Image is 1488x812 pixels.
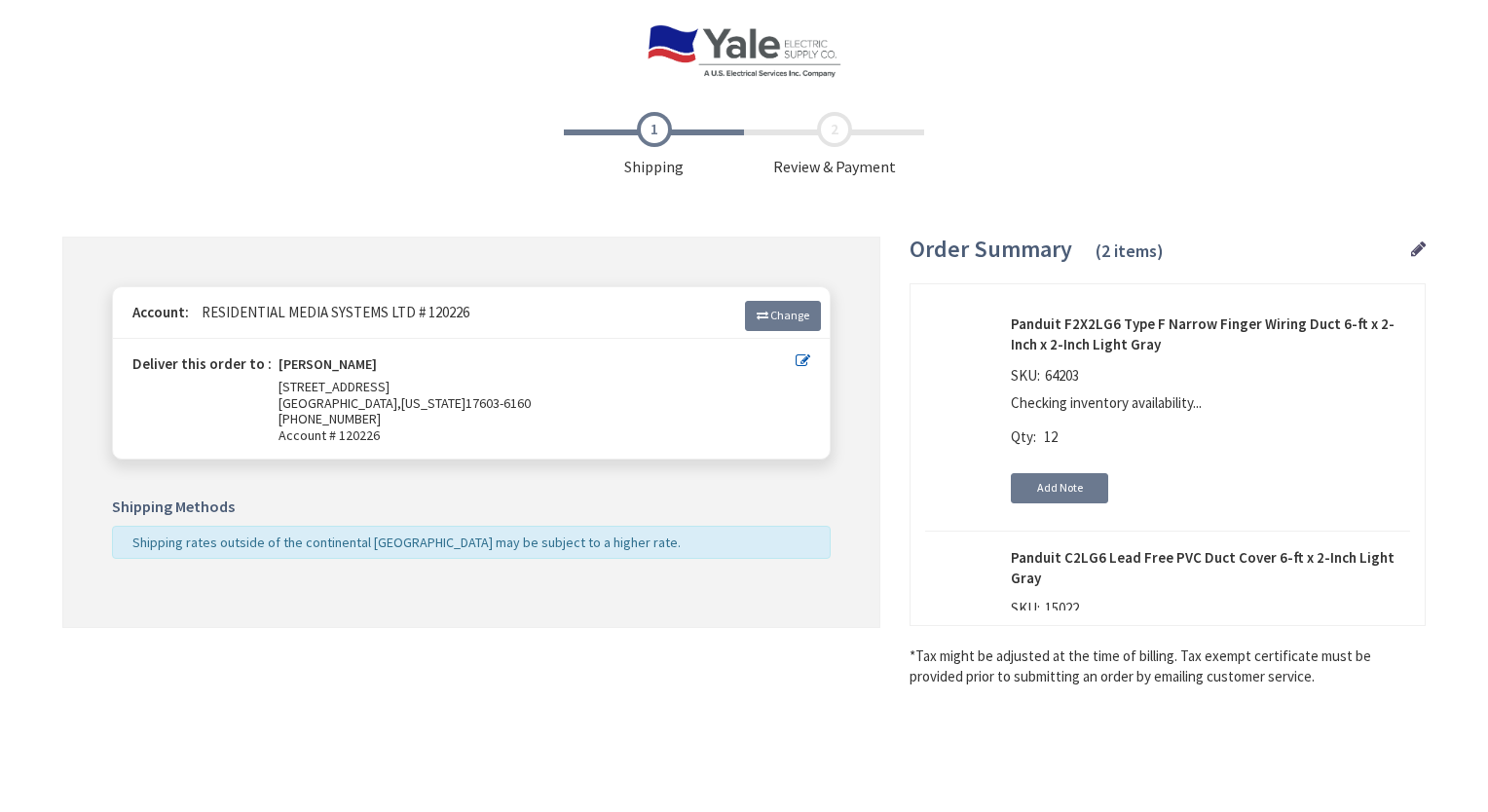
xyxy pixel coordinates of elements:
strong: [PERSON_NAME] [279,356,377,379]
div: SKU: [1011,365,1084,392]
p: Checking inventory availability... [1011,392,1400,413]
span: (2 items) [1096,240,1164,262]
strong: Panduit C2LG6 Lead Free PVC Duct Cover 6-ft x 2-Inch Light Gray [1011,547,1410,589]
span: [US_STATE] [401,394,465,412]
span: Order Summary [910,234,1072,264]
span: Change [770,308,809,322]
span: Account # 120226 [279,427,796,444]
strong: Panduit F2X2LG6 Type F Narrow Finger Wiring Duct 6-ft x 2-Inch x 2-Inch Light Gray [1011,314,1410,355]
span: 17603-6160 [465,394,531,412]
span: RESIDENTIAL MEDIA SYSTEMS LTD # 120226 [192,303,469,321]
span: [STREET_ADDRESS] [279,378,390,395]
img: Yale Electric Supply Co. [647,24,841,78]
: *Tax might be adjusted at the time of billing. Tax exempt certificate must be provided prior to s... [910,646,1426,687]
span: Shipping rates outside of the continental [GEOGRAPHIC_DATA] may be subject to a higher rate. [132,534,681,551]
strong: Account: [132,303,189,321]
span: Review & Payment [744,112,924,178]
span: Qty [1011,427,1033,446]
span: Shipping [564,112,744,178]
span: 15022 [1040,599,1084,617]
div: SKU: [1011,598,1084,625]
span: [GEOGRAPHIC_DATA], [279,394,401,412]
span: [PHONE_NUMBER] [279,410,381,427]
h5: Shipping Methods [112,498,831,516]
span: 12 [1044,427,1058,446]
a: Change [745,301,821,330]
span: 64203 [1040,366,1084,385]
strong: Deliver this order to : [132,354,272,373]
